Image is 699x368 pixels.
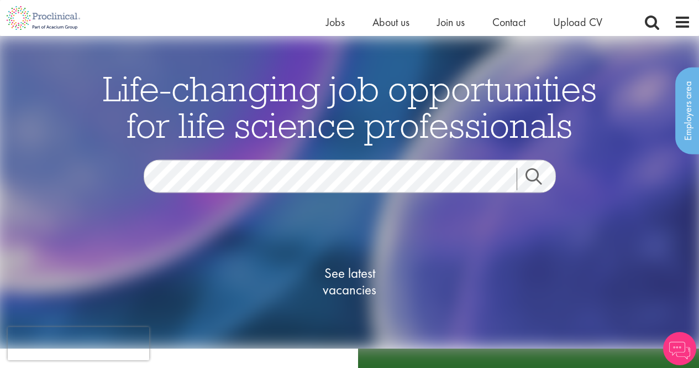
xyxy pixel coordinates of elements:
a: Jobs [326,15,345,29]
a: Join us [437,15,465,29]
a: Job search submit button [517,168,564,190]
span: See latest vacancies [295,265,405,298]
a: About us [372,15,409,29]
span: Life-changing job opportunities for life science professionals [103,66,597,147]
a: See latestvacancies [295,220,405,342]
iframe: reCAPTCHA [8,327,149,360]
a: Contact [492,15,525,29]
img: Chatbot [663,332,696,365]
a: Upload CV [553,15,602,29]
